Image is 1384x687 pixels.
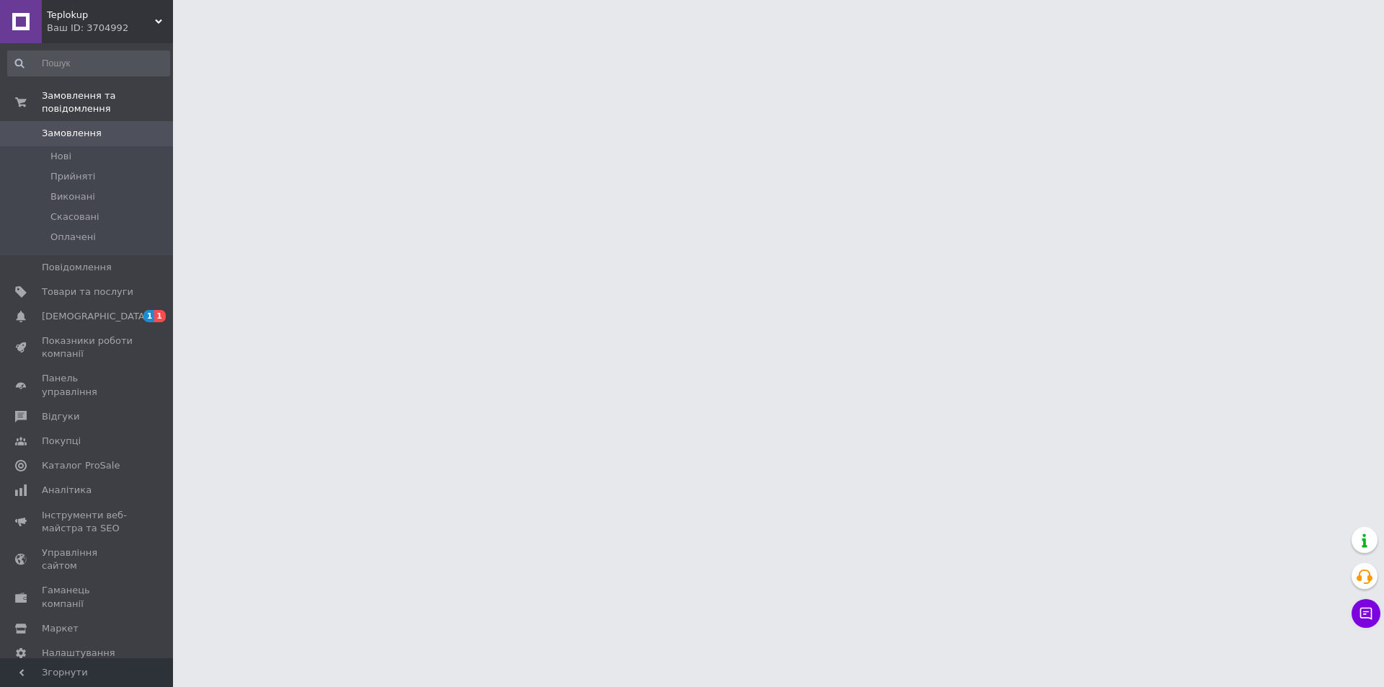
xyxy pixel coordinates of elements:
[42,410,79,423] span: Відгуки
[42,261,112,274] span: Повідомлення
[42,310,148,323] span: [DEMOGRAPHIC_DATA]
[50,170,95,183] span: Прийняті
[1352,599,1380,628] button: Чат з покупцем
[42,285,133,298] span: Товари та послуги
[50,190,95,203] span: Виконані
[42,459,120,472] span: Каталог ProSale
[42,584,133,610] span: Гаманець компанії
[42,89,173,115] span: Замовлення та повідомлення
[42,372,133,398] span: Панель управління
[47,22,173,35] div: Ваш ID: 3704992
[50,150,71,163] span: Нові
[42,484,92,497] span: Аналітика
[42,546,133,572] span: Управління сайтом
[47,9,155,22] span: Teplokup
[42,622,79,635] span: Маркет
[7,50,170,76] input: Пошук
[42,435,81,448] span: Покупці
[42,334,133,360] span: Показники роботи компанії
[143,310,155,322] span: 1
[50,210,99,223] span: Скасовані
[42,647,115,660] span: Налаштування
[154,310,166,322] span: 1
[42,127,102,140] span: Замовлення
[42,509,133,535] span: Інструменти веб-майстра та SEO
[50,231,96,244] span: Оплачені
